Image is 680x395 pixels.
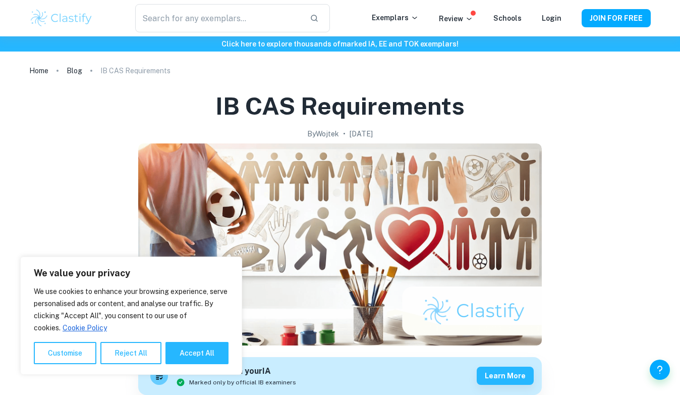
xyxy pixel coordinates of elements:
[650,360,670,380] button: Help and Feedback
[100,342,161,364] button: Reject All
[582,9,651,27] button: JOIN FOR FREE
[138,357,542,395] a: Get feedback on yourIAMarked only by official IB examinersLearn more
[62,323,107,332] a: Cookie Policy
[343,128,346,139] p: •
[29,64,48,78] a: Home
[215,90,465,122] h1: IB CAS Requirements
[34,285,229,334] p: We use cookies to enhance your browsing experience, serve personalised ads or content, and analys...
[34,267,229,279] p: We value your privacy
[189,378,296,387] span: Marked only by official IB examiners
[439,13,473,24] p: Review
[67,64,82,78] a: Blog
[477,367,534,385] button: Learn more
[29,8,93,28] img: Clastify logo
[493,14,522,22] a: Schools
[135,4,302,32] input: Search for any exemplars...
[350,128,373,139] h2: [DATE]
[100,65,171,76] p: IB CAS Requirements
[542,14,561,22] a: Login
[307,128,339,139] h2: By Wojtek
[20,257,242,375] div: We value your privacy
[2,38,678,50] h6: Click here to explore thousands of marked IA, EE and TOK exemplars !
[372,12,419,23] p: Exemplars
[34,342,96,364] button: Customise
[165,342,229,364] button: Accept All
[138,143,542,345] img: IB CAS Requirements cover image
